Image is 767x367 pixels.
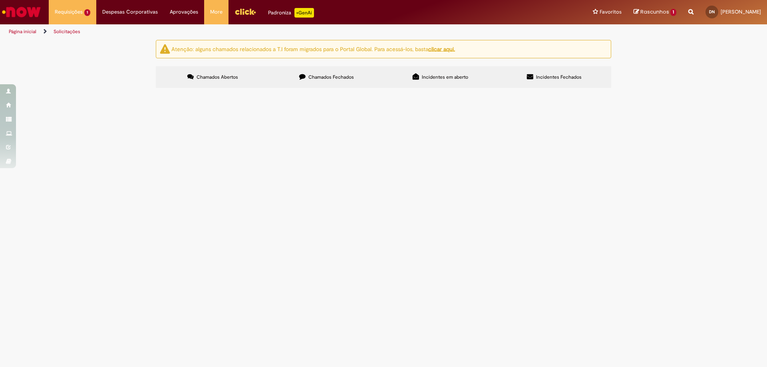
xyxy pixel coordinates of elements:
[709,9,715,14] span: DN
[6,24,505,39] ul: Trilhas de página
[634,8,676,16] a: Rascunhos
[428,45,455,52] a: clicar aqui.
[197,74,238,80] span: Chamados Abertos
[721,8,761,15] span: [PERSON_NAME]
[54,28,80,35] a: Solicitações
[170,8,198,16] span: Aprovações
[171,45,455,52] ng-bind-html: Atenção: alguns chamados relacionados a T.I foram migrados para o Portal Global. Para acessá-los,...
[55,8,83,16] span: Requisições
[422,74,468,80] span: Incidentes em aberto
[294,8,314,18] p: +GenAi
[210,8,223,16] span: More
[640,8,669,16] span: Rascunhos
[670,9,676,16] span: 1
[536,74,582,80] span: Incidentes Fechados
[102,8,158,16] span: Despesas Corporativas
[308,74,354,80] span: Chamados Fechados
[234,6,256,18] img: click_logo_yellow_360x200.png
[600,8,622,16] span: Favoritos
[9,28,36,35] a: Página inicial
[268,8,314,18] div: Padroniza
[84,9,90,16] span: 1
[1,4,42,20] img: ServiceNow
